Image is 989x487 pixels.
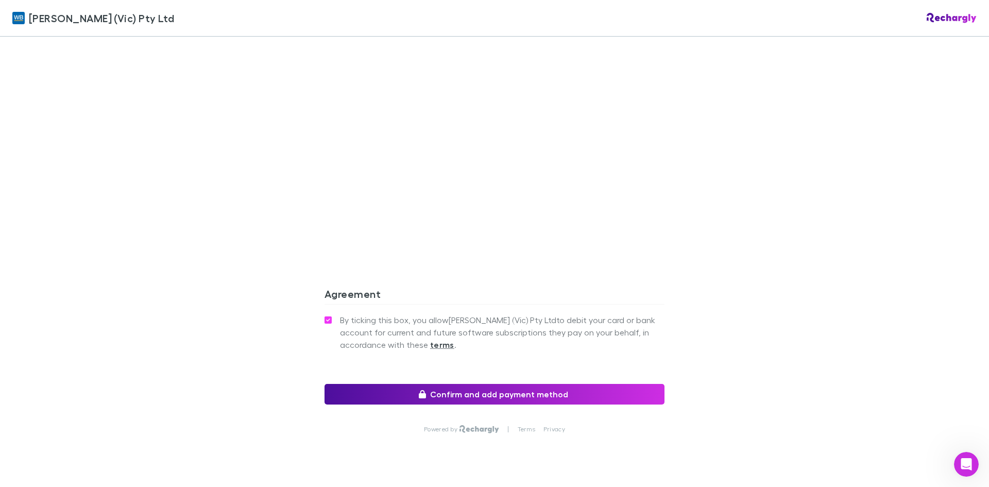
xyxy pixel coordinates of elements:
[325,384,664,405] button: Confirm and add payment method
[424,425,459,433] p: Powered by
[927,13,977,23] img: Rechargly Logo
[543,425,565,433] a: Privacy
[29,10,174,26] span: [PERSON_NAME] (Vic) Pty Ltd
[954,452,979,477] iframe: Intercom live chat
[340,314,664,351] span: By ticking this box, you allow [PERSON_NAME] (Vic) Pty Ltd to debit your card or bank account for...
[518,425,535,433] a: Terms
[430,340,454,350] strong: terms
[12,12,25,24] img: William Buck (Vic) Pty Ltd's Logo
[459,425,499,433] img: Rechargly Logo
[322,3,667,240] iframe: Secure address input frame
[507,425,509,433] p: |
[325,288,664,304] h3: Agreement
